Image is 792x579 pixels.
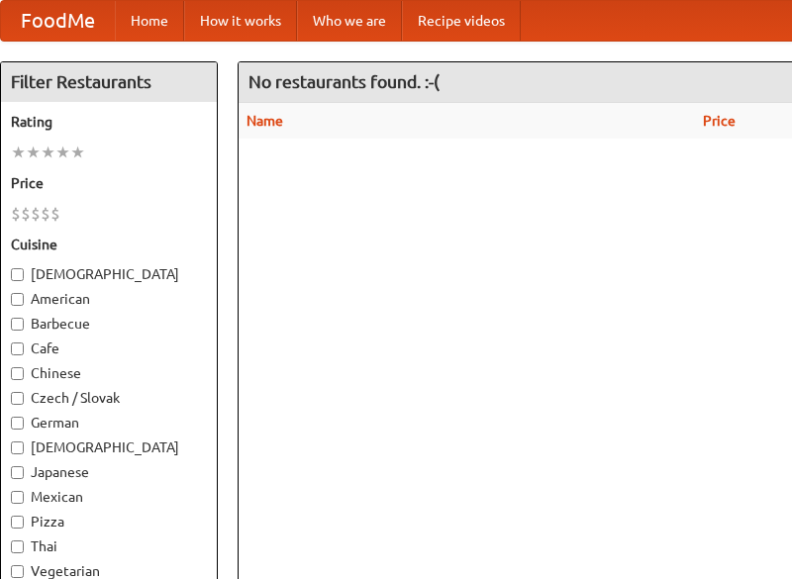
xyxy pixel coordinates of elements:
a: Who we are [297,1,402,41]
input: Pizza [11,516,24,529]
label: Cafe [11,338,207,358]
li: ★ [70,142,85,163]
input: American [11,293,24,306]
a: Price [703,113,736,129]
label: Barbecue [11,314,207,334]
input: Czech / Slovak [11,392,24,405]
li: $ [11,203,21,225]
input: Japanese [11,466,24,479]
a: How it works [184,1,297,41]
h5: Price [11,173,207,193]
h4: Filter Restaurants [1,62,217,102]
a: FoodMe [1,1,115,41]
input: Mexican [11,491,24,504]
h5: Rating [11,112,207,132]
a: Name [247,113,283,129]
label: German [11,413,207,433]
li: ★ [55,142,70,163]
h5: Cuisine [11,235,207,254]
a: Home [115,1,184,41]
input: Chinese [11,367,24,380]
label: American [11,289,207,309]
li: $ [50,203,60,225]
a: Recipe videos [402,1,521,41]
li: $ [41,203,50,225]
input: [DEMOGRAPHIC_DATA] [11,441,24,454]
label: Mexican [11,487,207,507]
ng-pluralize: No restaurants found. :-( [248,72,440,91]
input: Barbecue [11,318,24,331]
input: German [11,417,24,430]
label: Pizza [11,512,207,531]
label: Thai [11,536,207,556]
li: $ [31,203,41,225]
label: Czech / Slovak [11,388,207,408]
li: $ [21,203,31,225]
label: Chinese [11,363,207,383]
label: Japanese [11,462,207,482]
li: ★ [26,142,41,163]
label: [DEMOGRAPHIC_DATA] [11,437,207,457]
label: [DEMOGRAPHIC_DATA] [11,264,207,284]
input: [DEMOGRAPHIC_DATA] [11,268,24,281]
li: ★ [41,142,55,163]
input: Cafe [11,342,24,355]
li: ★ [11,142,26,163]
input: Thai [11,540,24,553]
input: Vegetarian [11,565,24,578]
